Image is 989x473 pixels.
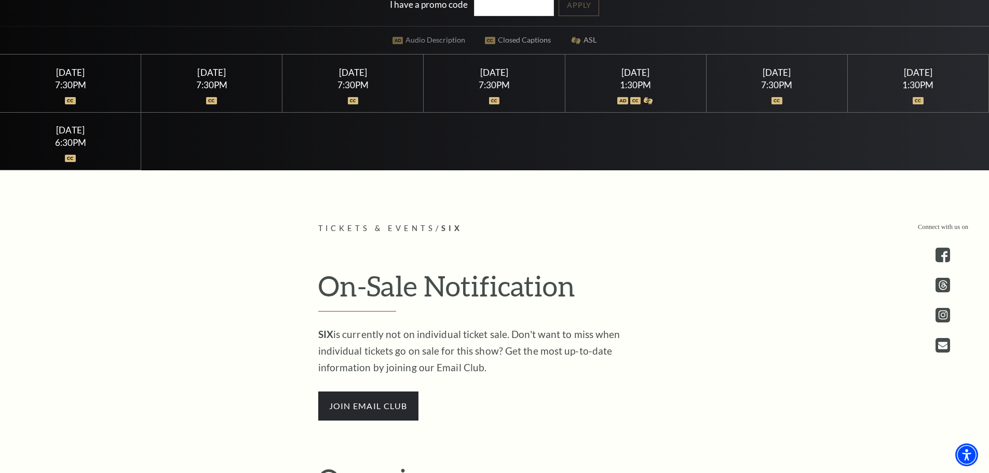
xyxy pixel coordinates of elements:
[918,222,968,232] p: Connect with us on
[913,97,924,104] img: icon_oc.svg
[577,80,694,89] div: 1:30PM
[295,80,411,89] div: 7:30PM
[154,67,270,78] div: [DATE]
[348,97,359,104] img: icon_oc.svg
[65,97,76,104] img: icon_oc.svg
[12,80,129,89] div: 7:30PM
[12,138,129,147] div: 6:30PM
[318,326,656,376] p: is currently not on individual ticket sale. Don't want to miss when individual tickets go on sale...
[12,125,129,136] div: [DATE]
[617,97,628,104] img: icon_ad.svg
[719,67,835,78] div: [DATE]
[206,97,217,104] img: icon_oc.svg
[860,80,977,89] div: 1:30PM
[154,80,270,89] div: 7:30PM
[318,399,418,411] a: join email club
[955,443,978,466] div: Accessibility Menu
[643,97,654,104] img: icon_asla.svg
[318,224,436,233] span: Tickets & Events
[318,391,418,421] span: join email club
[12,67,129,78] div: [DATE]
[436,67,552,78] div: [DATE]
[771,97,782,104] img: icon_oc.svg
[436,80,552,89] div: 7:30PM
[318,328,333,340] strong: SIX
[860,67,977,78] div: [DATE]
[577,67,694,78] div: [DATE]
[295,67,411,78] div: [DATE]
[489,97,500,104] img: icon_oc.svg
[318,222,671,235] p: /
[318,269,671,312] h2: On-Sale Notification
[719,80,835,89] div: 7:30PM
[65,155,76,162] img: icon_oc.svg
[630,97,641,104] img: icon_oc.svg
[441,224,463,233] span: SIX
